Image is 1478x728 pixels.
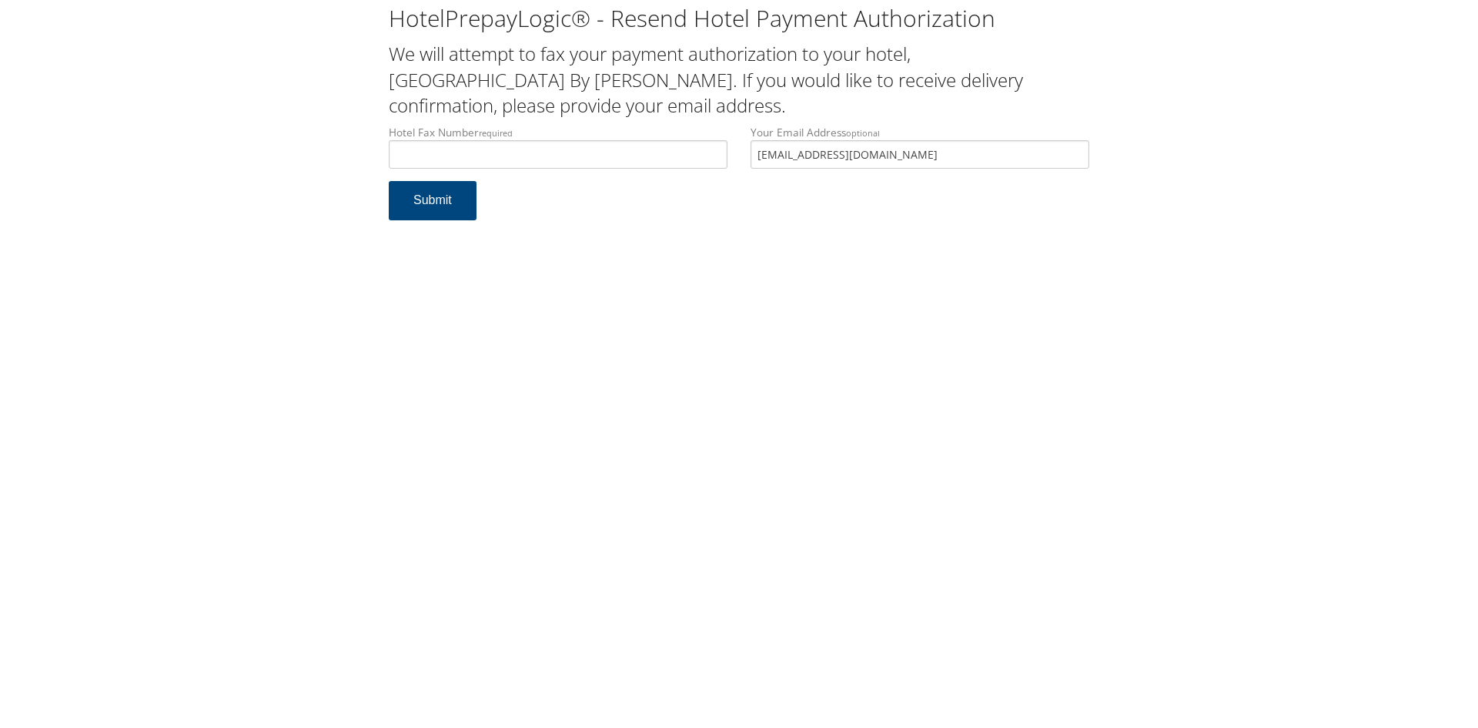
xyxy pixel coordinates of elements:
[751,140,1089,169] input: Your Email Addressoptional
[389,2,1089,35] h1: HotelPrepayLogic® - Resend Hotel Payment Authorization
[389,181,477,220] button: Submit
[389,41,1089,119] h2: We will attempt to fax your payment authorization to your hotel, [GEOGRAPHIC_DATA] By [PERSON_NAM...
[751,125,1089,169] label: Your Email Address
[389,140,727,169] input: Hotel Fax Numberrequired
[846,127,880,139] small: optional
[479,127,513,139] small: required
[389,125,727,169] label: Hotel Fax Number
